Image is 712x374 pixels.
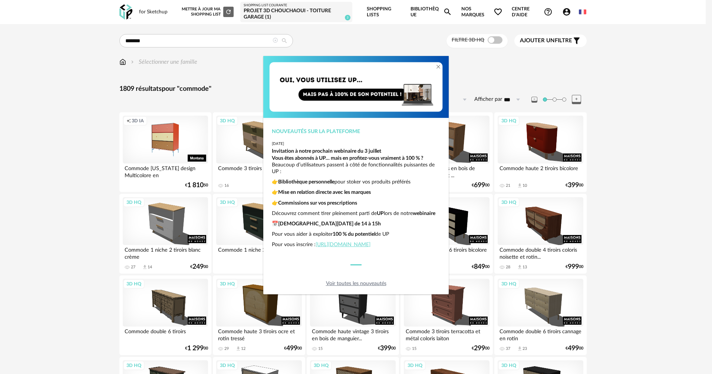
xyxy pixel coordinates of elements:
[272,156,423,161] strong: Vous êtes abonnés à UP… mais en profitez-vous vraiment à 100 % ?
[278,201,357,206] strong: Commissions sur vos prescriptions
[316,242,370,247] a: [URL][DOMAIN_NAME]
[263,56,449,294] div: dialog
[272,189,441,196] p: 👉
[377,211,384,216] strong: UP
[272,128,441,135] div: Nouveautés sur la plateforme
[272,231,441,238] p: Pour vous aider à exploiter de UP
[272,179,441,185] p: 👉 pour stoker vos produits préférés
[326,281,386,286] a: Voir toutes les nouveautés
[272,200,441,206] p: 👉
[333,232,375,237] strong: 100 % du potentiel
[272,155,441,175] p: Beaucoup d’utilisateurs passent à côté de fonctionnalités puissantes de UP :
[278,179,334,185] strong: Bibliothèque personnelle
[272,241,441,248] p: Pour vous inscrire :
[272,210,441,217] p: Découvrez comment tirer pleinement parti de lors de notre
[263,56,449,118] img: Copie%20de%20Orange%20Yellow%20Gradient%20Minimal%20Coming%20Soon%20Email%20Header%20(1)%20(1).png
[278,190,371,195] strong: Mise en relation directe avec les marques
[272,148,441,155] div: Invitation à notre prochain webinaire du 3 juillet
[435,63,441,71] button: Close
[413,211,435,216] strong: webinaire
[272,142,441,146] div: [DATE]
[272,221,441,227] p: 📅
[278,221,381,226] strong: [DEMOGRAPHIC_DATA][DATE] de 14 à 15h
